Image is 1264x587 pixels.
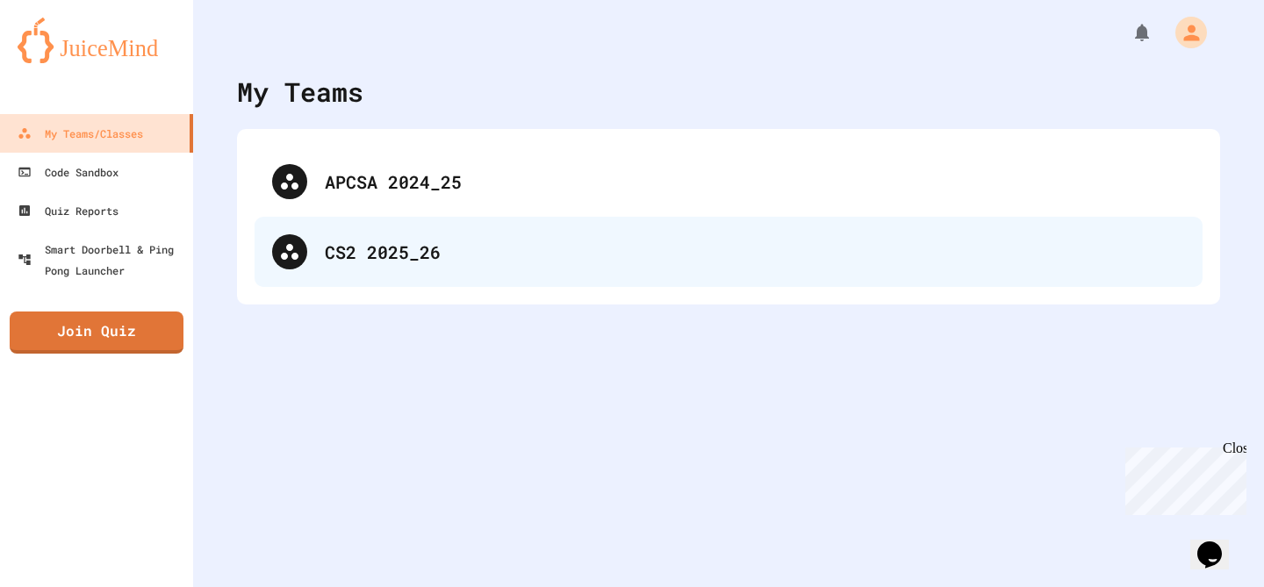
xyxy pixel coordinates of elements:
div: My Teams/Classes [18,123,143,144]
div: Chat with us now!Close [7,7,121,111]
div: My Notifications [1099,18,1157,47]
div: CS2 2025_26 [255,217,1203,287]
div: CS2 2025_26 [325,239,1185,265]
div: Quiz Reports [18,200,118,221]
div: APCSA 2024_25 [255,147,1203,217]
div: Smart Doorbell & Ping Pong Launcher [18,239,186,281]
div: APCSA 2024_25 [325,168,1185,195]
div: My Account [1157,12,1211,53]
div: Code Sandbox [18,161,118,183]
iframe: chat widget [1190,517,1246,569]
iframe: chat widget [1118,440,1246,515]
div: My Teams [237,72,363,111]
a: Join Quiz [10,311,183,354]
img: logo-orange.svg [18,18,176,63]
